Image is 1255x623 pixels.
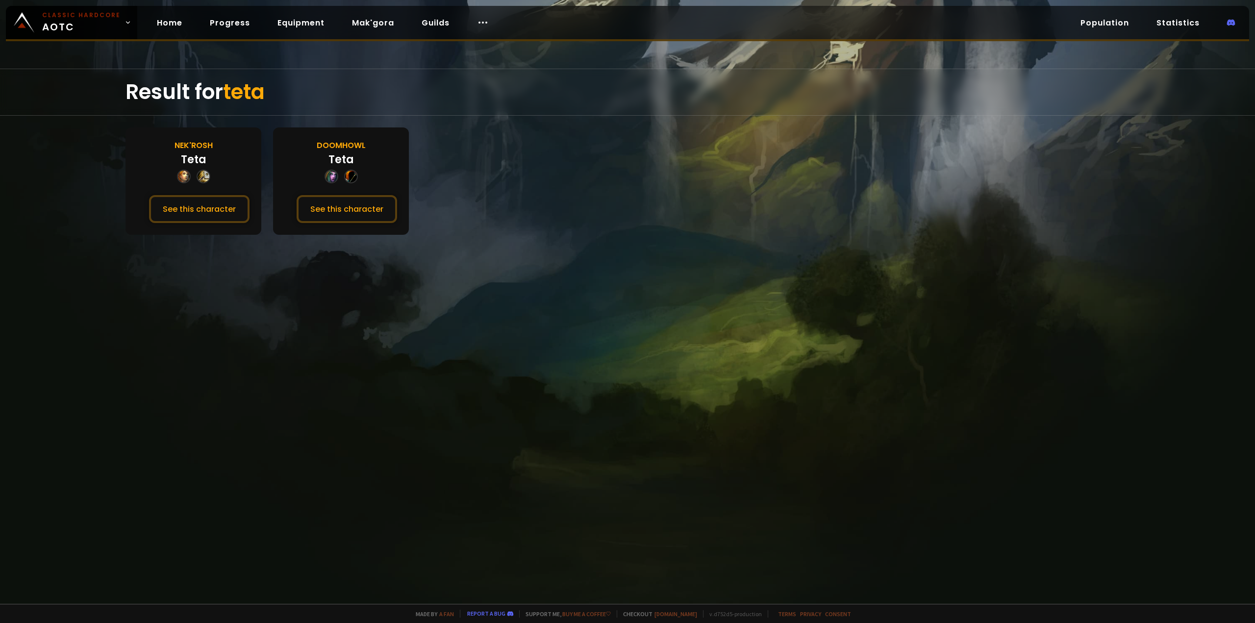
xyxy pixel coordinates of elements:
[344,13,402,33] a: Mak'gora
[410,610,454,618] span: Made by
[223,77,265,106] span: teta
[778,610,796,618] a: Terms
[800,610,821,618] a: Privacy
[562,610,611,618] a: Buy me a coffee
[654,610,697,618] a: [DOMAIN_NAME]
[467,610,505,617] a: Report a bug
[317,139,366,151] div: Doomhowl
[149,195,250,223] button: See this character
[175,139,213,151] div: Nek'Rosh
[42,11,121,20] small: Classic Hardcore
[1149,13,1207,33] a: Statistics
[270,13,332,33] a: Equipment
[617,610,697,618] span: Checkout
[42,11,121,34] span: AOTC
[328,151,354,168] div: Teta
[125,69,1129,115] div: Result for
[825,610,851,618] a: Consent
[414,13,457,33] a: Guilds
[297,195,397,223] button: See this character
[6,6,137,39] a: Classic HardcoreAOTC
[181,151,206,168] div: Teta
[202,13,258,33] a: Progress
[703,610,762,618] span: v. d752d5 - production
[519,610,611,618] span: Support me,
[439,610,454,618] a: a fan
[149,13,190,33] a: Home
[1073,13,1137,33] a: Population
